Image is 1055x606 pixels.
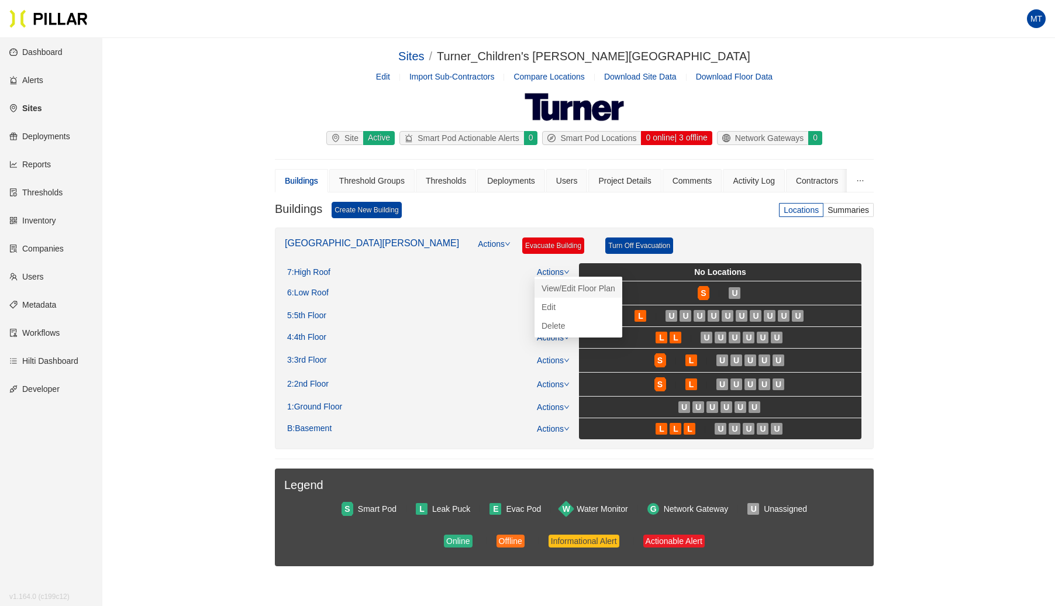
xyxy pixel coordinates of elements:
[718,422,723,435] span: U
[775,378,781,391] span: U
[523,131,538,145] div: 0
[287,332,326,343] div: 4
[761,354,767,367] span: U
[405,134,418,142] span: alert
[659,331,664,344] span: L
[747,378,753,391] span: U
[287,267,330,278] div: 7
[640,131,712,145] div: 0 online | 3 offline
[723,401,729,414] span: U
[398,50,424,63] a: Sites
[513,72,584,81] a: Compare Locations
[9,300,56,309] a: tagMetadata
[564,426,570,432] span: down
[287,423,332,434] div: B
[358,502,397,515] div: Smart Pod
[400,132,524,144] div: Smart Pod Actionable Alerts
[733,174,775,187] div: Activity Log
[719,378,725,391] span: U
[9,384,60,394] a: apiDeveloper
[673,422,678,435] span: L
[9,216,56,225] a: qrcodeInventory
[432,502,470,515] div: Leak Puck
[774,422,780,435] span: U
[9,9,88,28] img: Pillar Technologies
[542,282,615,295] a: View/Edit Floor Plan
[1030,9,1042,28] span: MT
[638,309,643,322] span: L
[760,331,766,344] span: U
[292,311,326,321] span: : 5th Floor
[522,237,584,254] a: Evacuate Building
[564,357,570,363] span: down
[564,381,570,387] span: down
[397,131,540,145] a: alertSmart Pod Actionable Alerts0
[332,202,401,218] a: Create New Building
[332,134,344,142] span: environment
[733,354,739,367] span: U
[287,379,329,390] div: 2
[537,380,570,389] a: Actions
[732,287,737,299] span: U
[292,267,330,278] span: : High Roof
[9,132,70,141] a: giftDeployments
[287,355,327,366] div: 3
[409,72,495,81] span: Import Sub-Contractors
[537,402,570,412] a: Actions
[764,502,807,515] div: Unassigned
[747,354,753,367] span: U
[292,332,326,343] span: : 4th Floor
[285,174,318,187] div: Buildings
[551,535,617,548] div: Informational Alert
[733,378,739,391] span: U
[487,174,535,187] div: Deployments
[506,502,541,515] div: Evac Pod
[697,309,702,322] span: U
[292,355,327,366] span: : 3rd Floor
[564,269,570,275] span: down
[664,502,728,515] div: Network Gateway
[429,50,433,63] span: /
[564,404,570,410] span: down
[577,502,628,515] div: Water Monitor
[704,331,709,344] span: U
[673,174,712,187] div: Comments
[657,354,663,367] span: S
[847,169,874,192] button: ellipsis
[689,378,694,391] span: L
[774,331,780,344] span: U
[542,319,615,332] span: Delete
[673,331,678,344] span: L
[9,328,60,338] a: auditWorkflows
[796,174,838,187] div: Contractors
[732,331,737,344] span: U
[604,72,677,81] span: Download Site Data
[292,379,329,390] span: : 2nd Floor
[581,266,859,278] div: No Locations
[605,237,673,254] a: Turn Off Evacuation
[537,267,570,277] a: Actions
[437,47,750,66] div: Turner_Children's [PERSON_NAME][GEOGRAPHIC_DATA]
[499,535,522,548] div: Offline
[760,422,766,435] span: U
[556,174,578,187] div: Users
[737,401,743,414] span: U
[746,331,751,344] span: U
[719,354,725,367] span: U
[537,424,570,433] a: Actions
[537,333,570,342] a: Actions
[376,72,390,81] a: Edit
[9,75,43,85] a: alertAlerts
[9,356,78,366] a: barsHilti Dashboard
[327,132,363,144] div: Site
[285,238,459,248] a: [GEOGRAPHIC_DATA][PERSON_NAME]
[775,354,781,367] span: U
[657,378,663,391] span: S
[339,174,405,187] div: Threshold Groups
[808,131,822,145] div: 0
[696,72,773,81] span: Download Floor Data
[659,422,664,435] span: L
[363,131,395,145] div: Active
[505,241,511,247] span: down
